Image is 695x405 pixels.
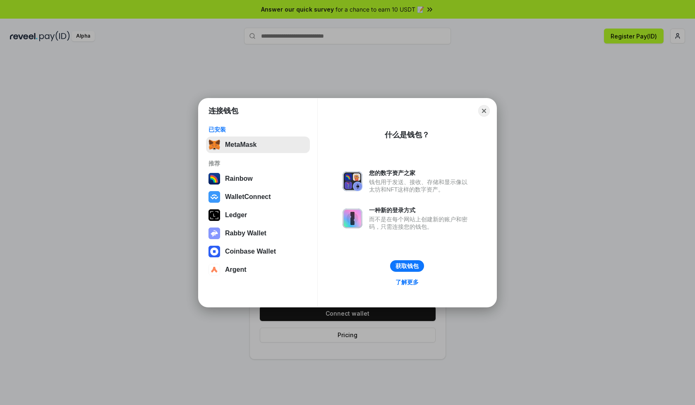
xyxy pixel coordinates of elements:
[208,264,220,276] img: svg+xml,%3Csvg%20width%3D%2228%22%20height%3D%2228%22%20viewBox%3D%220%200%2028%2028%22%20fill%3D...
[225,266,247,273] div: Argent
[208,209,220,221] img: svg+xml,%3Csvg%20xmlns%3D%22http%3A%2F%2Fwww.w3.org%2F2000%2Fsvg%22%20width%3D%2228%22%20height%3...
[208,106,238,116] h1: 连接钱包
[343,171,362,191] img: svg+xml,%3Csvg%20xmlns%3D%22http%3A%2F%2Fwww.w3.org%2F2000%2Fsvg%22%20fill%3D%22none%22%20viewBox...
[206,207,310,223] button: Ledger
[206,261,310,278] button: Argent
[206,170,310,187] button: Rainbow
[385,130,429,140] div: 什么是钱包？
[206,243,310,260] button: Coinbase Wallet
[208,160,307,167] div: 推荐
[208,228,220,239] img: svg+xml,%3Csvg%20xmlns%3D%22http%3A%2F%2Fwww.w3.org%2F2000%2Fsvg%22%20fill%3D%22none%22%20viewBox...
[225,248,276,255] div: Coinbase Wallet
[208,246,220,257] img: svg+xml,%3Csvg%20width%3D%2228%22%20height%3D%2228%22%20viewBox%3D%220%200%2028%2028%22%20fill%3D...
[369,169,472,177] div: 您的数字资产之家
[369,178,472,193] div: 钱包用于发送、接收、存储和显示像以太坊和NFT这样的数字资产。
[225,141,256,149] div: MetaMask
[206,189,310,205] button: WalletConnect
[208,173,220,185] img: svg+xml,%3Csvg%20width%3D%22120%22%20height%3D%22120%22%20viewBox%3D%220%200%20120%20120%22%20fil...
[206,225,310,242] button: Rabby Wallet
[395,262,419,270] div: 获取钱包
[206,137,310,153] button: MetaMask
[225,230,266,237] div: Rabby Wallet
[343,208,362,228] img: svg+xml,%3Csvg%20xmlns%3D%22http%3A%2F%2Fwww.w3.org%2F2000%2Fsvg%22%20fill%3D%22none%22%20viewBox...
[478,105,490,117] button: Close
[369,216,472,230] div: 而不是在每个网站上创建新的账户和密码，只需连接您的钱包。
[391,277,424,288] a: 了解更多
[208,126,307,133] div: 已安装
[225,211,247,219] div: Ledger
[225,193,271,201] div: WalletConnect
[208,191,220,203] img: svg+xml,%3Csvg%20width%3D%2228%22%20height%3D%2228%22%20viewBox%3D%220%200%2028%2028%22%20fill%3D...
[390,260,424,272] button: 获取钱包
[208,139,220,151] img: svg+xml,%3Csvg%20fill%3D%22none%22%20height%3D%2233%22%20viewBox%3D%220%200%2035%2033%22%20width%...
[369,206,472,214] div: 一种新的登录方式
[395,278,419,286] div: 了解更多
[225,175,253,182] div: Rainbow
